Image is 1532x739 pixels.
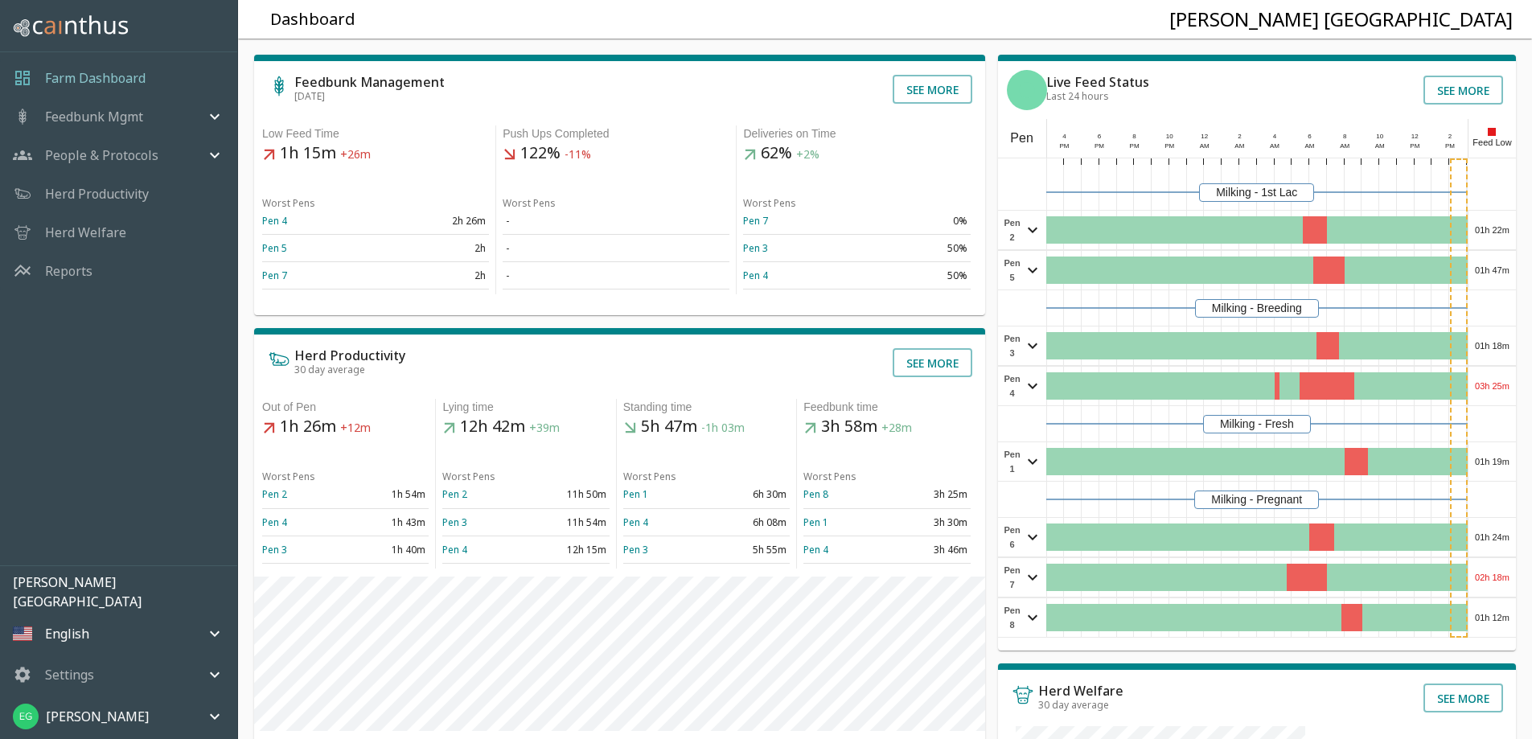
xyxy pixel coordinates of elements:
span: -11% [565,147,591,162]
div: 01h 12m [1468,598,1516,637]
span: PM [1059,142,1069,150]
span: Worst Pens [803,470,856,483]
p: English [45,624,89,643]
a: Pen 3 [442,515,467,529]
h5: 12h 42m [442,416,609,438]
span: Worst Pens [262,196,315,210]
td: 50% [856,235,970,262]
span: +28m [881,421,912,436]
span: AM [1234,142,1244,150]
td: 11h 50m [526,481,610,508]
span: Pen 7 [1002,563,1023,592]
span: Worst Pens [743,196,796,210]
span: Worst Pens [503,196,556,210]
h6: Live Feed Status [1046,76,1149,88]
h6: Herd Welfare [1038,684,1123,697]
h5: 122% [503,142,729,165]
div: 01h 24m [1468,518,1516,556]
span: PM [1130,142,1140,150]
a: Pen 4 [262,214,287,228]
td: 12h 15m [526,536,610,563]
div: 6 [1301,132,1319,142]
a: Pen 4 [623,515,648,529]
a: Pen 4 [442,543,467,556]
a: Pen 1 [623,487,648,501]
div: 8 [1336,132,1353,142]
a: Pen 1 [803,515,828,529]
div: 2 [1230,132,1248,142]
td: 3h 25m [887,481,971,508]
h5: 1h 26m [262,416,429,438]
span: AM [1305,142,1315,150]
div: 01h 22m [1468,211,1516,249]
span: AM [1200,142,1210,150]
div: 6 [1090,132,1108,142]
div: Out of Pen [262,399,429,416]
div: Push Ups Completed [503,125,729,142]
td: 2h [376,235,489,262]
div: 03h 25m [1468,367,1516,405]
div: 02h 18m [1468,558,1516,597]
div: 10 [1371,132,1389,142]
a: Farm Dashboard [45,68,146,88]
div: Pen [998,119,1046,158]
p: People & Protocols [45,146,158,165]
a: Herd Productivity [45,184,149,203]
span: +12m [340,421,371,436]
td: 6h 08m [706,508,790,536]
div: 12 [1406,132,1423,142]
span: PM [1410,142,1419,150]
span: Pen 3 [1002,331,1023,360]
span: Pen 2 [1002,216,1023,244]
div: 01h 47m [1468,251,1516,289]
div: 01h 19m [1468,442,1516,481]
span: AM [1340,142,1349,150]
div: Milking - Pregnant [1194,491,1319,509]
span: [DATE] [294,89,325,103]
span: Worst Pens [442,470,495,483]
span: Worst Pens [262,470,315,483]
h6: Feedbunk Management [294,76,445,88]
p: Herd Welfare [45,223,126,242]
span: Pen 4 [1002,372,1023,400]
h5: Dashboard [270,9,355,31]
h5: 5h 47m [623,416,790,438]
p: [PERSON_NAME] [46,707,149,726]
span: -1h 03m [701,421,745,436]
div: 10 [1160,132,1178,142]
td: 1h 54m [346,481,429,508]
h4: [PERSON_NAME] [GEOGRAPHIC_DATA] [1169,7,1513,31]
div: 4 [1055,132,1073,142]
div: Low Feed Time [262,125,489,142]
a: Reports [45,261,92,281]
h5: 1h 15m [262,142,489,165]
span: +2% [796,147,819,162]
td: 1h 40m [346,536,429,563]
span: Last 24 hours [1046,89,1109,103]
td: 11h 54m [526,508,610,536]
span: Pen 1 [1002,447,1023,476]
td: - [503,262,729,289]
a: Pen 5 [262,241,287,255]
span: PM [1445,142,1455,150]
button: See more [1423,684,1503,712]
span: 30 day average [1038,698,1109,712]
div: 4 [1266,132,1284,142]
td: 2h 26m [376,207,489,235]
td: 2h [376,262,489,289]
div: Milking - 1st Lac [1199,183,1314,202]
span: PM [1164,142,1174,150]
div: Deliveries on Time [743,125,970,142]
span: AM [1375,142,1385,150]
a: Pen 4 [743,269,768,282]
a: Pen 3 [623,543,648,556]
p: Feedbunk Mgmt [45,107,143,126]
p: [PERSON_NAME] [GEOGRAPHIC_DATA] [13,573,237,611]
td: 5h 55m [706,536,790,563]
div: Milking - Breeding [1195,299,1319,318]
div: Standing time [623,399,790,416]
span: +39m [529,421,560,436]
button: See more [893,75,972,104]
h5: 62% [743,142,970,165]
